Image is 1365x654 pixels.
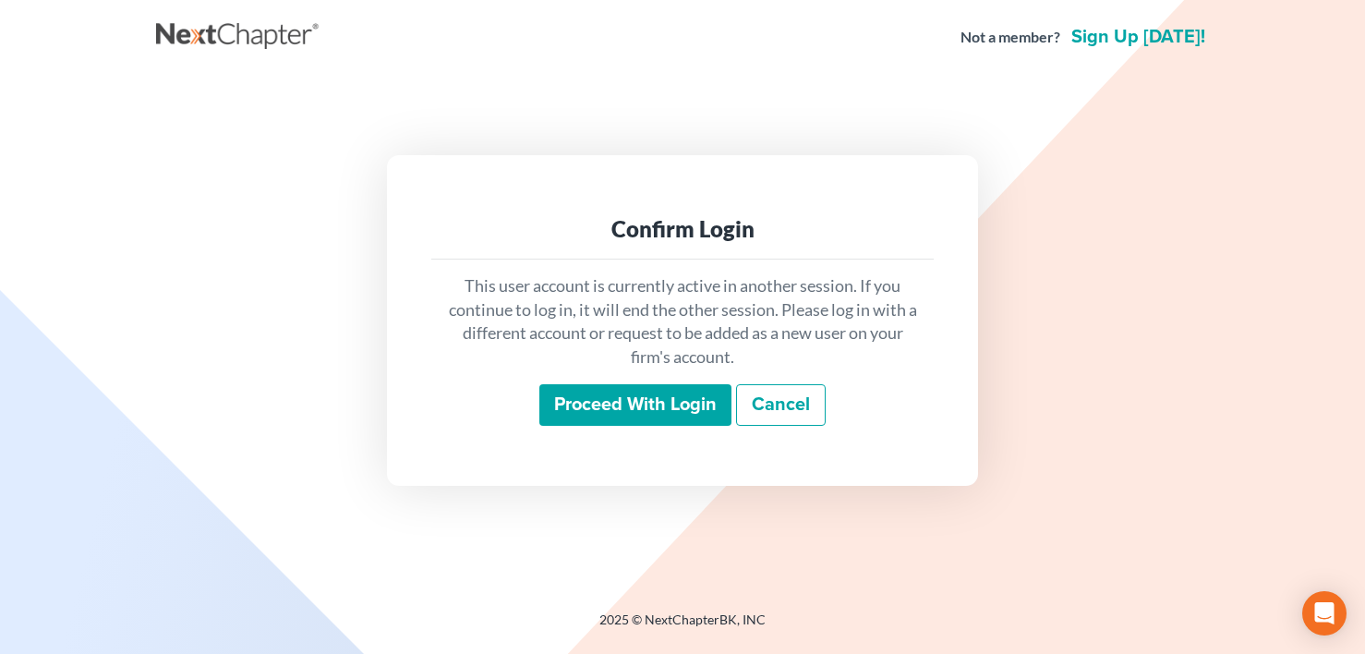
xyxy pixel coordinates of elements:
div: Open Intercom Messenger [1302,591,1347,636]
div: Confirm Login [446,214,919,244]
a: Cancel [736,384,826,427]
div: 2025 © NextChapterBK, INC [156,611,1209,644]
input: Proceed with login [539,384,731,427]
strong: Not a member? [960,27,1060,48]
p: This user account is currently active in another session. If you continue to log in, it will end ... [446,274,919,369]
a: Sign up [DATE]! [1068,28,1209,46]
